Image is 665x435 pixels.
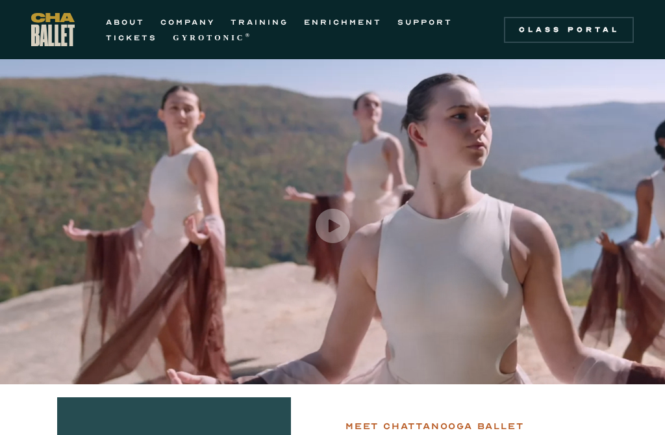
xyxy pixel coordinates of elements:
[231,14,288,30] a: TRAINING
[160,14,215,30] a: COMPANY
[106,14,145,30] a: ABOUT
[512,25,626,35] div: Class Portal
[173,33,245,42] strong: GYROTONIC
[31,13,75,46] a: home
[504,17,634,43] a: Class Portal
[106,30,157,46] a: TICKETS
[397,14,453,30] a: SUPPORT
[345,419,523,434] div: Meet chattanooga ballet
[173,30,252,46] a: GYROTONIC®
[304,14,382,30] a: ENRICHMENT
[245,32,252,38] sup: ®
